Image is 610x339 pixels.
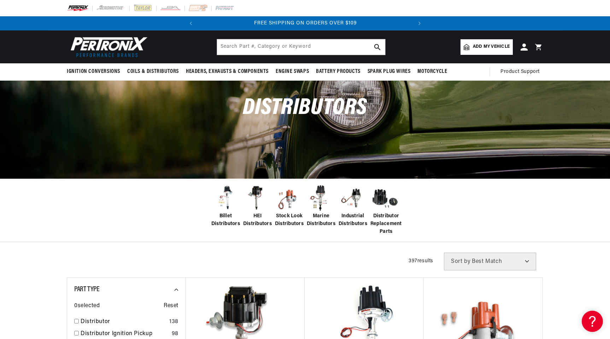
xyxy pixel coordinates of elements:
[417,68,447,75] span: Motorcycle
[124,63,182,80] summary: Coils & Distributors
[217,39,385,55] input: Search Part #, Category or Keyword
[49,16,561,30] slideshow-component: Translation missing: en.sections.announcements.announcement_bar
[307,212,335,228] span: Marine Distributors
[67,63,124,80] summary: Ignition Conversions
[276,68,309,75] span: Engine Swaps
[312,63,364,80] summary: Battery Products
[409,258,433,264] span: 397 results
[307,184,335,228] a: Marine Distributors Marine Distributors
[243,184,271,212] img: HEI Distributors
[275,184,303,212] img: Stock Look Distributors
[370,184,399,236] a: Distributor Replacement Parts Distributor Replacement Parts
[186,68,269,75] span: Headers, Exhausts & Components
[451,259,470,264] span: Sort by
[473,44,510,50] span: Add my vehicle
[412,16,427,30] button: Translation missing: en.sections.announcements.next_announcement
[316,68,360,75] span: Battery Products
[307,184,335,212] img: Marine Distributors
[275,212,304,228] span: Stock Look Distributors
[500,68,540,76] span: Product Support
[67,35,148,59] img: Pertronix
[368,68,411,75] span: Spark Plug Wires
[127,68,179,75] span: Coils & Distributors
[172,329,178,339] div: 98
[67,68,120,75] span: Ignition Conversions
[211,184,240,212] img: Billet Distributors
[275,184,303,228] a: Stock Look Distributors Stock Look Distributors
[339,184,367,228] a: Industrial Distributors Industrial Distributors
[74,301,100,311] span: 0 selected
[211,212,240,228] span: Billet Distributors
[81,317,166,327] a: Distributor
[370,212,402,236] span: Distributor Replacement Parts
[414,63,451,80] summary: Motorcycle
[444,253,536,270] select: Sort by
[461,39,513,55] a: Add my vehicle
[243,184,271,228] a: HEI Distributors HEI Distributors
[74,286,99,293] span: Part Type
[500,63,543,80] summary: Product Support
[182,63,272,80] summary: Headers, Exhausts & Components
[272,63,312,80] summary: Engine Swaps
[211,184,240,228] a: Billet Distributors Billet Distributors
[198,19,413,27] div: Announcement
[370,184,399,212] img: Distributor Replacement Parts
[339,184,367,212] img: Industrial Distributors
[339,212,367,228] span: Industrial Distributors
[364,63,414,80] summary: Spark Plug Wires
[243,212,272,228] span: HEI Distributors
[198,19,413,27] div: 2 of 2
[164,301,178,311] span: Reset
[370,39,385,55] button: search button
[184,16,198,30] button: Translation missing: en.sections.announcements.previous_announcement
[254,21,357,26] span: FREE SHIPPING ON ORDERS OVER $109
[243,97,367,120] span: Distributors
[169,317,178,327] div: 138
